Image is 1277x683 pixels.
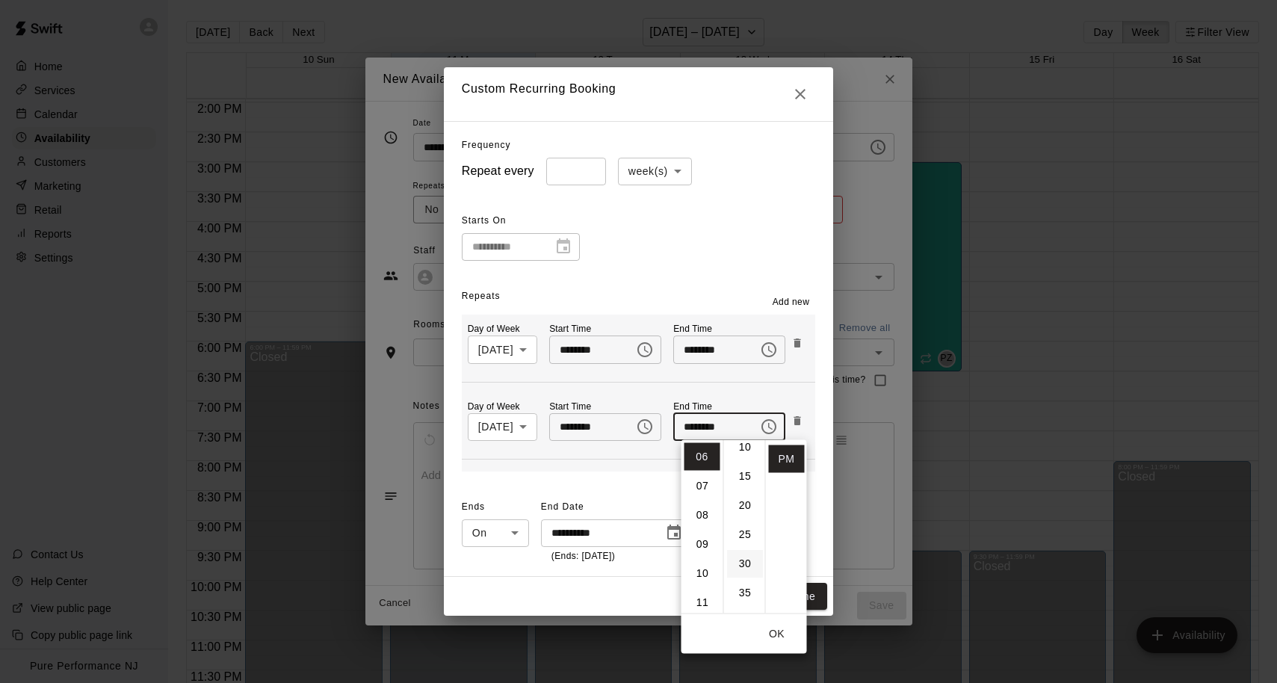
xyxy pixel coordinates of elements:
[727,608,763,636] li: 40 minutes
[444,67,833,121] h2: Custom Recurring Booking
[468,323,537,336] p: Day of Week
[551,549,680,564] p: (Ends: [DATE])
[727,579,763,607] li: 35 minutes
[684,443,720,471] li: 6 hours
[727,492,763,519] li: 20 minutes
[659,518,689,548] button: Choose date, selected date is Aug 31, 2025
[618,158,692,185] div: week(s)
[785,79,815,109] button: Close
[468,413,537,441] div: [DATE]
[727,433,763,461] li: 10 minutes
[462,161,534,182] h6: Repeat every
[684,501,720,529] li: 8 hours
[727,463,763,490] li: 15 minutes
[754,412,784,442] button: Choose time, selected time is 6:00 PM
[727,521,763,548] li: 25 minutes
[754,335,784,365] button: Choose time, selected time is 6:30 PM
[769,445,805,473] li: PM
[462,209,580,233] span: Starts On
[468,336,537,363] div: [DATE]
[765,440,807,614] ul: Select meridiem
[673,323,785,336] p: End Time
[541,495,690,519] span: End Date
[727,550,763,578] li: 30 minutes
[468,401,537,413] p: Day of Week
[767,291,816,315] button: Add new
[684,472,720,500] li: 7 hours
[549,323,661,336] p: Start Time
[785,331,809,355] button: Remove
[684,560,720,587] li: 10 hours
[681,440,723,614] ul: Select hours
[630,335,660,365] button: Choose time, selected time is 3:00 PM
[549,401,661,413] p: Start Time
[684,589,720,616] li: 11 hours
[462,495,529,519] span: Ends
[462,140,511,150] span: Frequency
[753,620,801,648] button: OK
[462,291,501,301] span: Repeats
[773,295,810,310] span: Add new
[684,531,720,558] li: 9 hours
[462,519,529,547] div: On
[785,409,809,433] button: Remove
[673,401,785,413] p: End Time
[630,412,660,442] button: Choose time, selected time is 3:00 PM
[723,440,765,614] ul: Select minutes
